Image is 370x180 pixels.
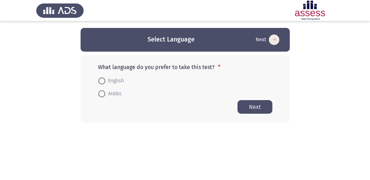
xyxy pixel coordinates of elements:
[286,1,334,20] img: Assessment logo of Development Assessment R1 (EN/AR)
[254,34,281,45] button: Start assessment
[36,1,84,20] img: Assess Talent Management logo
[237,100,272,114] button: Start assessment
[105,90,122,98] span: Arabic
[148,35,195,44] h3: Select Language
[98,64,272,70] p: What language do you prefer to take this test?
[105,77,124,85] span: English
